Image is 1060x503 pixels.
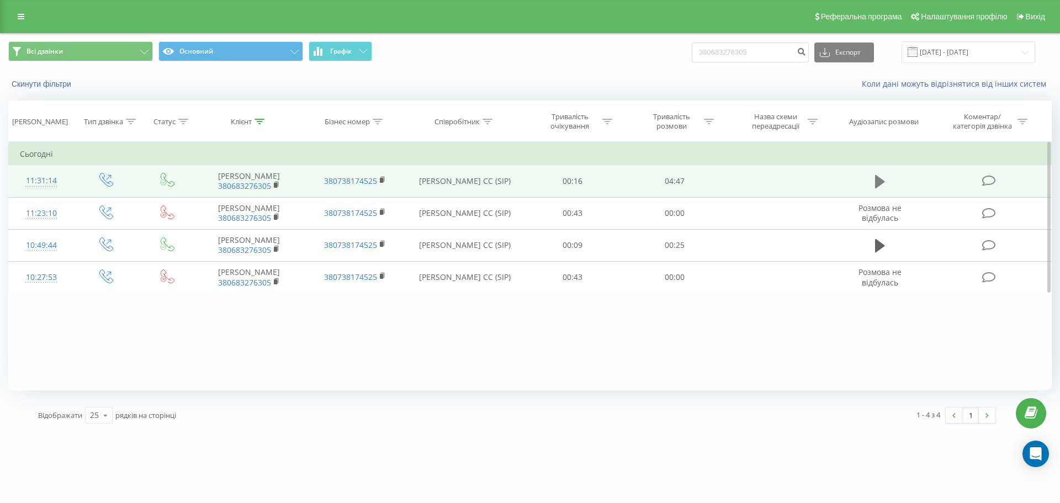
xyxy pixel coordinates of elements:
[623,261,725,293] td: 00:00
[962,407,979,423] a: 1
[858,203,902,223] span: Розмова не відбулась
[196,261,302,293] td: [PERSON_NAME]
[153,117,176,126] div: Статус
[642,112,701,131] div: Тривалість розмови
[324,208,377,218] a: 380738174525
[196,197,302,229] td: [PERSON_NAME]
[849,117,919,126] div: Аудіозапис розмови
[330,47,352,55] span: Графік
[26,47,63,56] span: Всі дзвінки
[196,229,302,261] td: [PERSON_NAME]
[38,410,82,420] span: Відображати
[916,409,940,420] div: 1 - 4 з 4
[407,165,522,197] td: [PERSON_NAME] CC (SIP)
[324,176,377,186] a: 380738174525
[950,112,1015,131] div: Коментар/категорія дзвінка
[522,261,623,293] td: 00:43
[8,41,153,61] button: Всі дзвінки
[84,117,123,126] div: Тип дзвінка
[1022,441,1049,467] div: Open Intercom Messenger
[862,78,1052,89] a: Коли дані можуть відрізнятися вiд інших систем
[196,165,302,197] td: [PERSON_NAME]
[218,181,271,191] a: 380683276305
[218,277,271,288] a: 380683276305
[623,165,725,197] td: 04:47
[309,41,372,61] button: Графік
[20,203,63,224] div: 11:23:10
[1026,12,1045,21] span: Вихід
[20,235,63,256] div: 10:49:44
[158,41,303,61] button: Основний
[814,43,874,62] button: Експорт
[407,261,522,293] td: [PERSON_NAME] CC (SIP)
[522,197,623,229] td: 00:43
[522,165,623,197] td: 00:16
[921,12,1007,21] span: Налаштування профілю
[623,229,725,261] td: 00:25
[231,117,252,126] div: Клієнт
[8,79,77,89] button: Скинути фільтри
[20,267,63,288] div: 10:27:53
[540,112,600,131] div: Тривалість очікування
[407,197,522,229] td: [PERSON_NAME] CC (SIP)
[12,117,68,126] div: [PERSON_NAME]
[623,197,725,229] td: 00:00
[858,267,902,287] span: Розмова не відбулась
[90,410,99,421] div: 25
[324,240,377,250] a: 380738174525
[692,43,809,62] input: Пошук за номером
[522,229,623,261] td: 00:09
[746,112,805,131] div: Назва схеми переадресації
[115,410,176,420] span: рядків на сторінці
[9,143,1052,165] td: Сьогодні
[218,245,271,255] a: 380683276305
[218,213,271,223] a: 380683276305
[325,117,370,126] div: Бізнес номер
[407,229,522,261] td: [PERSON_NAME] CC (SIP)
[434,117,480,126] div: Співробітник
[821,12,902,21] span: Реферальна програма
[324,272,377,282] a: 380738174525
[20,170,63,192] div: 11:31:14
